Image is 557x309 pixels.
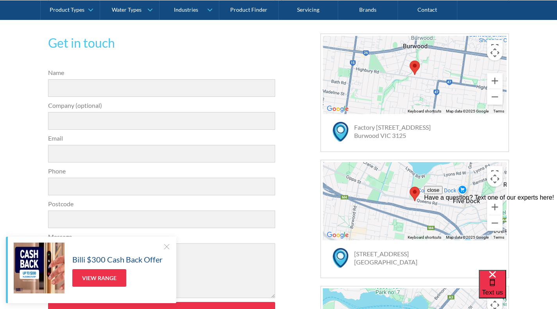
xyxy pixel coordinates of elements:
label: Name [48,68,276,77]
iframe: podium webchat widget bubble [479,270,557,309]
a: Factory [STREET_ADDRESS]Burwood VIC 3125 [354,123,431,139]
img: Google [325,230,351,240]
iframe: podium webchat widget prompt [424,186,557,280]
div: Map pin [407,184,423,204]
label: Phone [48,166,276,176]
button: Zoom out [487,89,503,105]
button: Toggle fullscreen view [487,166,503,182]
label: Postcode [48,199,276,209]
button: Keyboard shortcuts [408,235,441,240]
label: Company (optional) [48,101,276,110]
h2: Get in touch [48,34,276,52]
a: Open this area in Google Maps (opens a new window) [325,104,351,114]
img: Billi $300 Cash Back Offer [14,243,64,293]
div: Water Types [112,6,141,13]
h5: Billi $300 Cash Back Offer [72,254,163,265]
a: Terms (opens in new tab) [493,109,504,113]
button: Map camera controls [487,45,503,61]
label: Message [48,232,276,241]
div: Map pin [407,57,423,78]
img: Google [325,104,351,114]
a: Open this area in Google Maps (opens a new window) [325,230,351,240]
button: Map camera controls [487,171,503,187]
label: Email [48,134,276,143]
div: Industries [174,6,198,13]
span: Map data ©2025 Google [446,109,489,113]
img: map marker icon [333,248,348,268]
button: Keyboard shortcuts [408,109,441,114]
div: Product Types [50,6,84,13]
a: [STREET_ADDRESS][GEOGRAPHIC_DATA] [354,250,417,266]
a: View Range [72,269,126,287]
button: Zoom in [487,73,503,89]
button: Toggle fullscreen view [487,40,503,55]
img: map marker icon [333,122,348,142]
